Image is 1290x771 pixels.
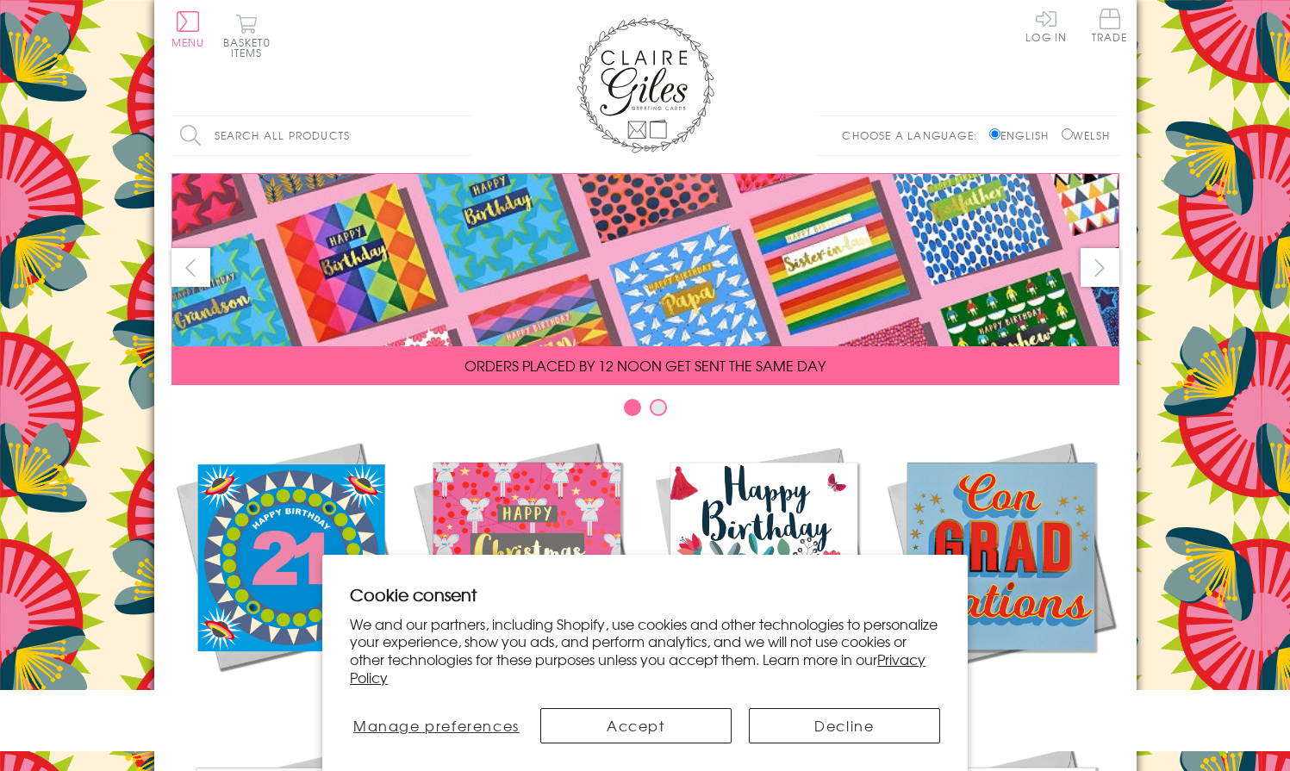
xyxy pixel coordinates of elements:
[464,355,826,376] span: ORDERS PLACED BY 12 NOON GET SENT THE SAME DAY
[957,687,1045,708] span: Academic
[624,399,641,416] button: Carousel Page 1 (Current Slide)
[1025,9,1067,42] a: Log In
[171,34,205,50] span: Menu
[223,14,271,58] button: Basket0 items
[171,398,1119,425] div: Carousel Pagination
[882,438,1119,708] a: Academic
[171,116,473,155] input: Search all products
[650,399,667,416] button: Carousel Page 2
[171,248,210,287] button: prev
[350,649,925,687] a: Privacy Policy
[989,127,1057,143] label: English
[456,116,473,155] input: Search
[842,127,986,143] p: Choose a language:
[1092,9,1128,46] a: Trade
[989,128,1000,140] input: English
[1062,128,1073,140] input: Welsh
[171,438,408,708] a: New Releases
[576,17,714,153] img: Claire Giles Greetings Cards
[749,708,940,743] button: Decline
[353,715,520,736] span: Manage preferences
[1062,127,1111,143] label: Welsh
[233,687,346,708] span: New Releases
[350,582,940,606] h2: Cookie consent
[231,34,271,60] span: 0 items
[540,708,732,743] button: Accept
[645,438,882,708] a: Birthdays
[408,438,645,708] a: Christmas
[350,708,522,743] button: Manage preferences
[1081,248,1119,287] button: next
[1092,9,1128,42] span: Trade
[350,615,940,687] p: We and our partners, including Shopify, use cookies and other technologies to personalize your ex...
[171,11,205,47] button: Menu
